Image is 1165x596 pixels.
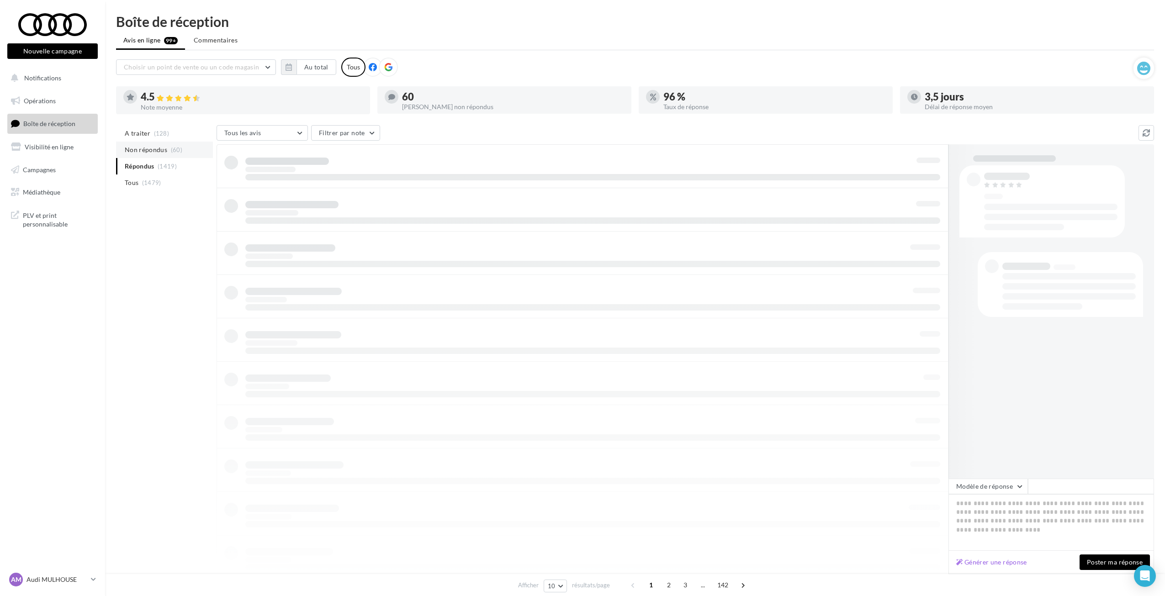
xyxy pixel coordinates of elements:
div: Boîte de réception [116,15,1154,28]
span: Tous les avis [224,129,261,137]
a: Campagnes [5,160,100,179]
button: Tous les avis [217,125,308,141]
button: Choisir un point de vente ou un code magasin [116,59,276,75]
div: Note moyenne [141,104,363,111]
div: 4.5 [141,92,363,102]
span: Afficher [518,581,539,590]
div: Open Intercom Messenger [1134,565,1156,587]
span: Opérations [24,97,56,105]
span: A traiter [125,129,150,138]
p: Audi MULHOUSE [26,575,87,584]
span: 1 [644,578,658,592]
span: ... [696,578,710,592]
button: 10 [544,580,567,592]
span: Notifications [24,74,61,82]
span: (128) [154,130,169,137]
span: Visibilité en ligne [25,143,74,151]
span: PLV et print personnalisable [23,209,94,229]
span: Commentaires [194,36,238,44]
button: Filtrer par note [311,125,380,141]
span: (60) [171,146,182,153]
span: 10 [548,582,556,590]
span: résultats/page [572,581,610,590]
button: Au total [281,59,336,75]
a: AM Audi MULHOUSE [7,571,98,588]
span: Non répondus [125,145,167,154]
span: (1479) [142,179,161,186]
span: Médiathèque [23,188,60,196]
div: Tous [341,58,365,77]
span: Tous [125,178,138,187]
div: 3,5 jours [925,92,1147,102]
div: [PERSON_NAME] non répondus [402,104,624,110]
a: Visibilité en ligne [5,137,100,157]
span: 2 [662,578,676,592]
button: Notifications [5,69,96,88]
span: AM [11,575,21,584]
span: Campagnes [23,165,56,173]
button: Au total [297,59,336,75]
a: Opérations [5,91,100,111]
button: Poster ma réponse [1080,554,1150,570]
button: Nouvelle campagne [7,43,98,59]
a: Boîte de réception [5,114,100,133]
span: Boîte de réception [23,120,75,127]
div: Délai de réponse moyen [925,104,1147,110]
div: 96 % [663,92,885,102]
span: 3 [678,578,693,592]
span: Choisir un point de vente ou un code magasin [124,63,259,71]
span: 142 [714,578,732,592]
button: Modèle de réponse [948,479,1028,494]
div: Taux de réponse [663,104,885,110]
button: Générer une réponse [953,557,1031,568]
div: 60 [402,92,624,102]
a: PLV et print personnalisable [5,206,100,232]
a: Médiathèque [5,183,100,202]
